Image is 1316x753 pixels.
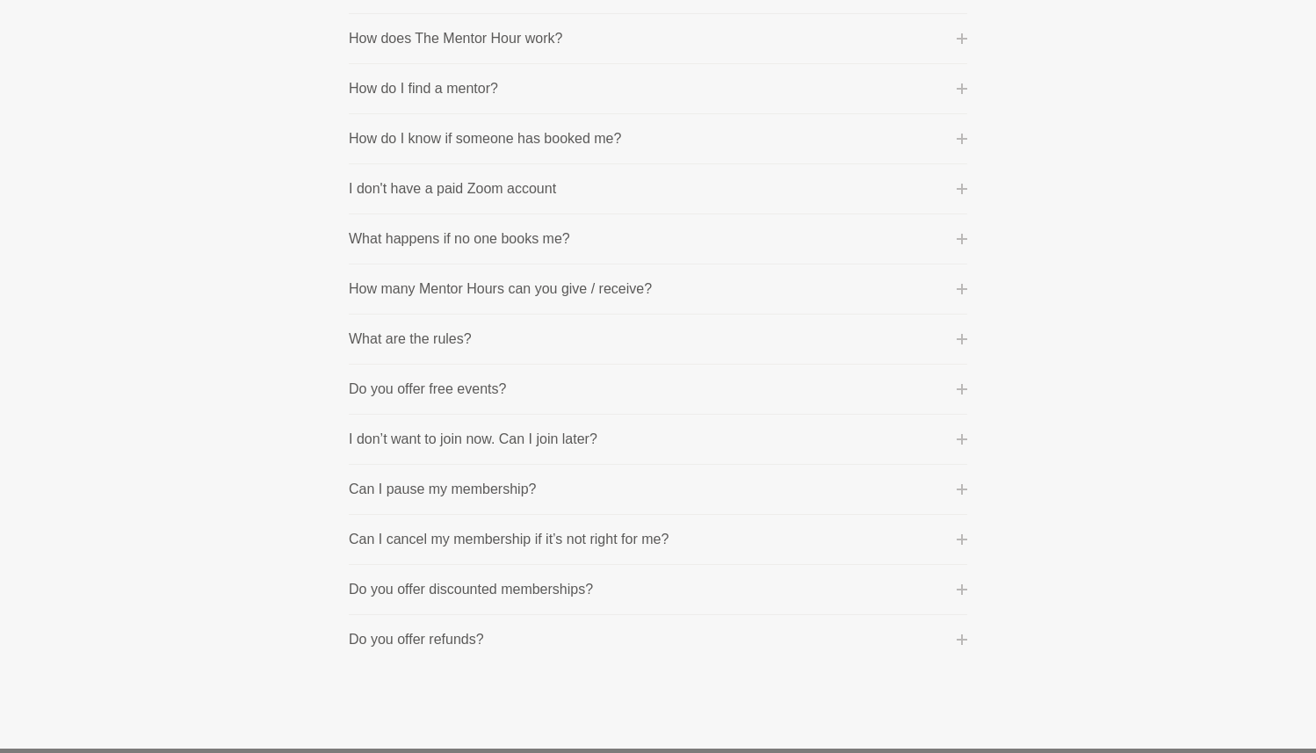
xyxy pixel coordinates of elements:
button: I don't have a paid Zoom account [349,178,967,199]
button: Can I pause my membership? [349,479,967,500]
p: Can I cancel my membership if it’s not right for me? [349,529,669,550]
p: How many Mentor Hours can you give / receive? [349,279,652,300]
button: I don’t want to join now. Can I join later? [349,429,967,450]
p: Do you offer free events? [349,379,506,400]
p: How do I know if someone has booked me? [349,128,621,149]
p: What are the rules? [349,329,472,350]
button: How do I find a mentor? [349,78,967,99]
p: Do you offer discounted memberships? [349,579,593,600]
button: How does The Mentor Hour work? [349,28,967,49]
p: How does The Mentor Hour work? [349,28,562,49]
p: What happens if no one books me? [349,228,570,250]
button: Do you offer free events? [349,379,967,400]
p: I don’t want to join now. Can I join later? [349,429,597,450]
button: What are the rules? [349,329,967,350]
p: Do you offer refunds? [349,629,484,650]
button: Do you offer refunds? [349,629,967,650]
button: How do I know if someone has booked me? [349,128,967,149]
button: Do you offer discounted memberships? [349,579,967,600]
button: How many Mentor Hours can you give / receive? [349,279,967,300]
button: Can I cancel my membership if it’s not right for me? [349,529,967,550]
p: Can I pause my membership? [349,479,536,500]
button: What happens if no one books me? [349,228,967,250]
p: I don't have a paid Zoom account [349,178,556,199]
p: How do I find a mentor? [349,78,498,99]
